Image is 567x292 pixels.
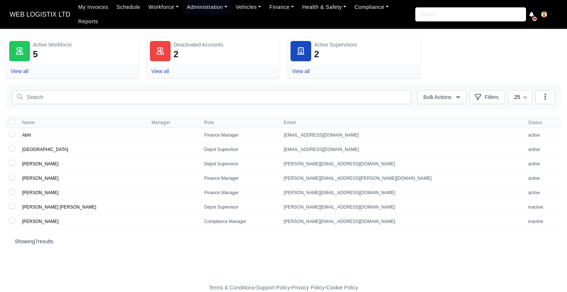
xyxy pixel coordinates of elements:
span: 7 [35,238,38,244]
button: Manager [151,120,176,126]
a: Abhi [22,133,31,138]
a: View all [292,68,310,74]
span: Status [528,120,557,126]
span: Email [284,120,519,126]
td: [EMAIL_ADDRESS][DOMAIN_NAME] [279,142,524,157]
div: Deactivated Accounts [173,41,276,48]
td: Finance Manager [200,171,279,186]
td: Depot Supervisor [200,157,279,171]
div: 2 [173,48,178,60]
a: Support Policy [256,285,290,291]
td: Depot Supervisor [200,142,279,157]
td: Finance Manager [200,128,279,142]
td: Compliance Manager [200,214,279,229]
p: Showing results [15,238,552,245]
div: Active Supervisors [314,41,417,48]
a: Privacy Policy [292,285,325,291]
td: active [524,186,561,200]
a: View all [11,68,28,74]
button: Bulk Actions [417,90,467,104]
button: Filters [470,90,505,104]
a: [PERSON_NAME] [PERSON_NAME] [22,205,96,210]
td: Finance Manager [200,186,279,200]
div: 2 [314,48,319,60]
td: [PERSON_NAME][EMAIL_ADDRESS][PERSON_NAME][DOMAIN_NAME] [279,171,524,186]
div: Active Workforce [33,41,136,48]
a: Terms & Conditions [209,285,254,291]
td: active [524,171,561,186]
div: 5 [33,48,38,60]
button: Role [204,120,220,126]
td: Depot Supervisor [200,200,279,214]
input: Search... [415,7,526,21]
td: inactive [524,200,561,214]
span: Name [22,120,35,126]
a: [PERSON_NAME] [22,190,59,195]
span: Role [204,120,214,126]
td: active [524,142,561,157]
a: WEB LOGISTIX LTD [6,7,74,22]
button: Name [22,120,41,126]
span: Manager [151,120,171,126]
a: [PERSON_NAME] [22,161,59,166]
div: - - - [73,284,494,292]
a: View all [151,68,169,74]
a: Cookie Policy [326,285,358,291]
td: [PERSON_NAME][EMAIL_ADDRESS][DOMAIN_NAME] [279,200,524,214]
td: inactive [524,214,561,229]
td: [PERSON_NAME][EMAIL_ADDRESS][DOMAIN_NAME] [279,186,524,200]
td: [EMAIL_ADDRESS][DOMAIN_NAME] [279,128,524,142]
a: [GEOGRAPHIC_DATA] [22,147,68,152]
a: [PERSON_NAME] [22,176,59,181]
td: [PERSON_NAME][EMAIL_ADDRESS][DOMAIN_NAME] [279,157,524,171]
a: [PERSON_NAME] [22,219,59,224]
a: Reports [74,14,102,29]
input: Search [12,90,411,104]
td: active [524,128,561,142]
td: [PERSON_NAME][EMAIL_ADDRESS][DOMAIN_NAME] [279,214,524,229]
td: active [524,157,561,171]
